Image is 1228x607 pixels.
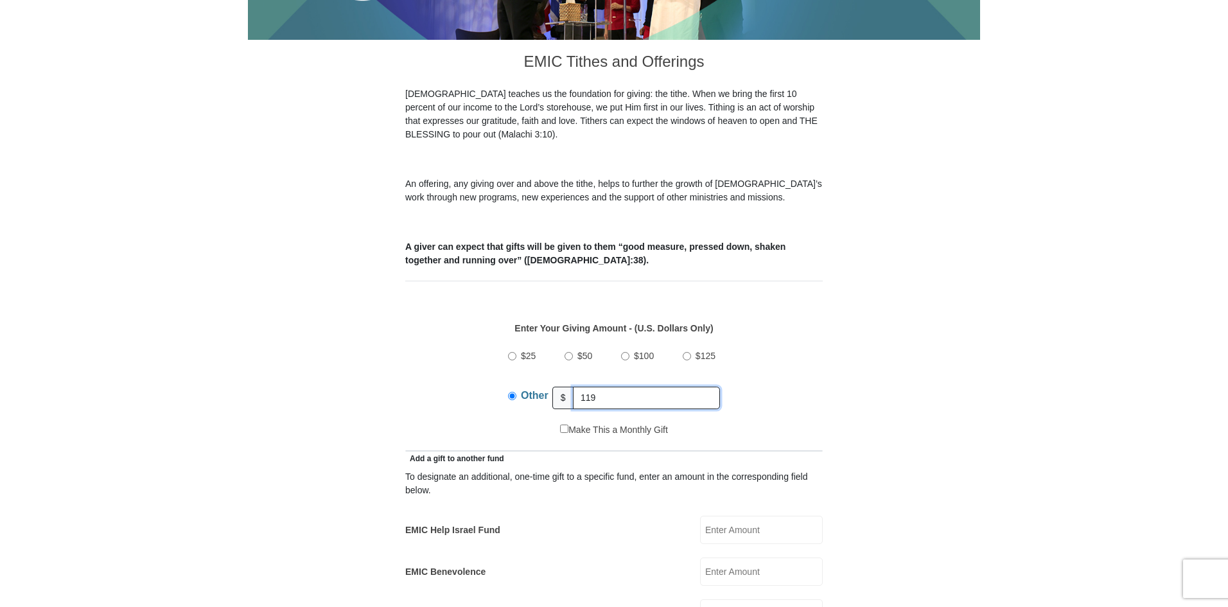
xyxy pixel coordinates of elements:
[405,454,504,463] span: Add a gift to another fund
[514,323,713,333] strong: Enter Your Giving Amount - (U.S. Dollars Only)
[521,390,548,401] span: Other
[405,242,785,265] b: A giver can expect that gifts will be given to them “good measure, pressed down, shaken together ...
[405,470,823,497] div: To designate an additional, one-time gift to a specific fund, enter an amount in the correspondin...
[560,423,668,437] label: Make This a Monthly Gift
[521,351,536,361] span: $25
[577,351,592,361] span: $50
[405,40,823,87] h3: EMIC Tithes and Offerings
[634,351,654,361] span: $100
[696,351,715,361] span: $125
[405,87,823,141] p: [DEMOGRAPHIC_DATA] teaches us the foundation for giving: the tithe. When we bring the first 10 pe...
[560,425,568,433] input: Make This a Monthly Gift
[405,523,500,537] label: EMIC Help Israel Fund
[700,516,823,544] input: Enter Amount
[573,387,720,409] input: Other Amount
[405,565,486,579] label: EMIC Benevolence
[700,558,823,586] input: Enter Amount
[552,387,574,409] span: $
[405,177,823,204] p: An offering, any giving over and above the tithe, helps to further the growth of [DEMOGRAPHIC_DAT...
